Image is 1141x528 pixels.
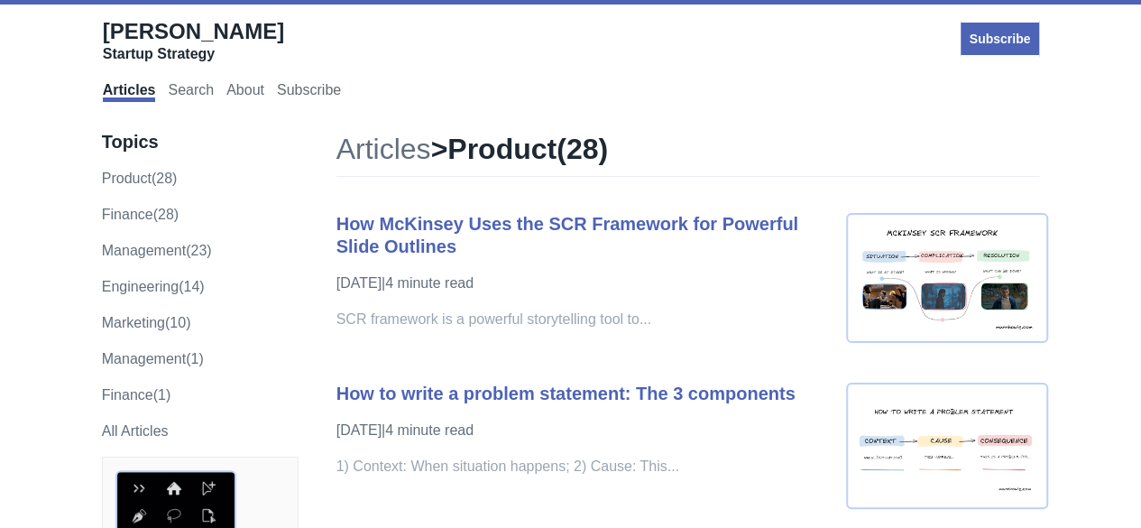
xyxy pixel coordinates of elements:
span: product [447,133,557,165]
a: Articles [336,133,431,165]
p: [DATE] | 4 minute read [336,273,829,294]
p: 1) Context: When situation happens; 2) Cause: This... [336,456,829,477]
p: SCR framework is a powerful storytelling tool to... [336,309,829,330]
a: [PERSON_NAME]Startup Strategy [103,18,284,63]
a: management(23) [102,243,212,258]
a: How McKinsey Uses the SCR Framework for Powerful Slide Outlines [336,214,798,256]
a: Finance(1) [102,387,170,403]
a: Management(1) [102,351,204,366]
div: Startup Strategy [103,45,284,63]
img: mckinsey scr framework [846,213,1048,344]
h3: Topics [102,131,299,153]
a: All Articles [102,423,169,439]
a: How to write a problem statement: The 3 components [336,384,796,403]
h1: > ( 28 ) [336,131,1040,177]
a: Articles [103,82,156,102]
a: Subscribe [961,21,1040,57]
a: About [226,82,264,102]
a: marketing(10) [102,315,191,330]
a: Subscribe [277,82,341,102]
a: product(28) [102,171,178,186]
span: [PERSON_NAME] [103,19,284,43]
a: Search [168,82,214,102]
a: finance(28) [102,207,179,222]
a: engineering(14) [102,279,205,294]
p: [DATE] | 4 minute read [336,420,829,441]
img: how to write a problem statement [846,383,1048,509]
